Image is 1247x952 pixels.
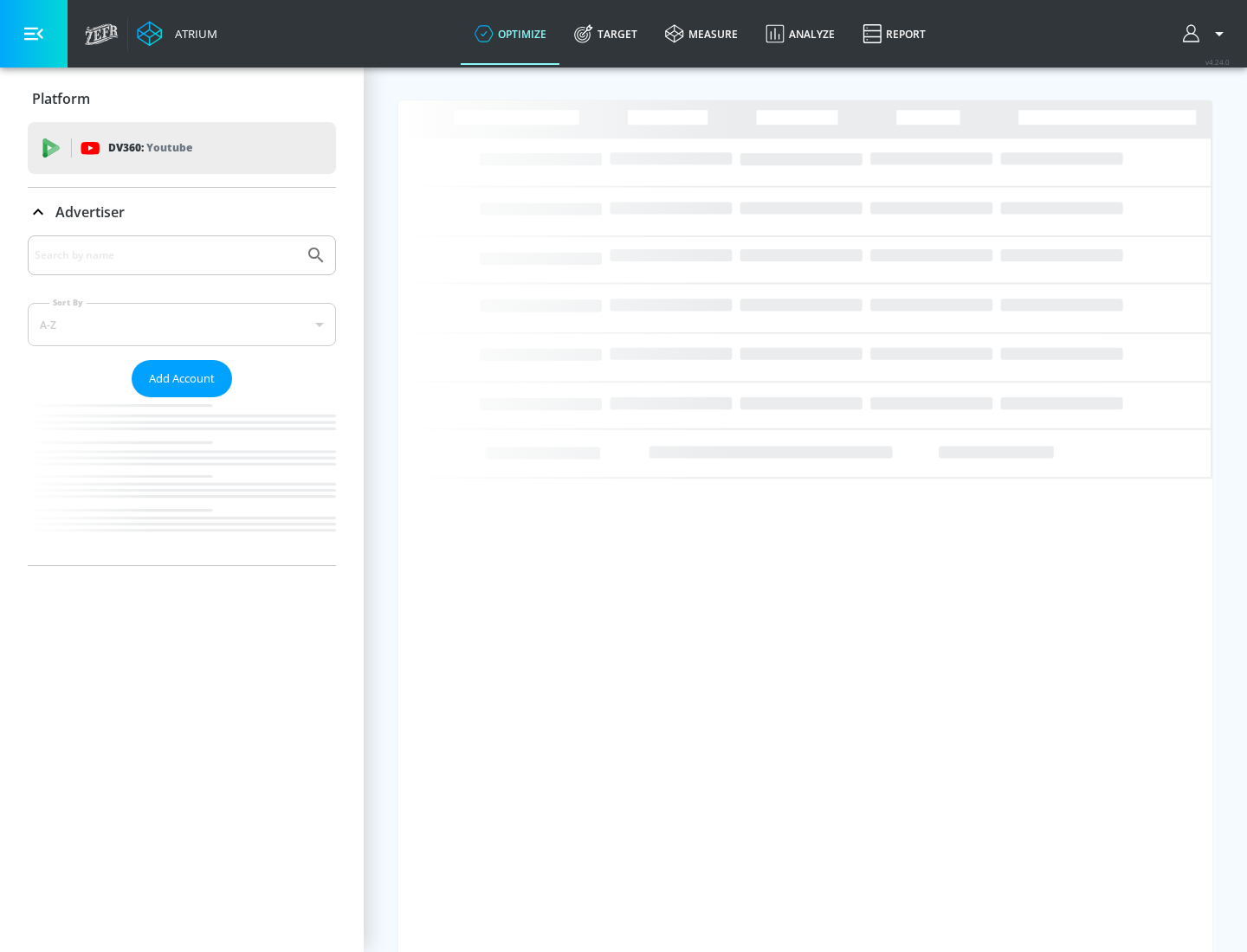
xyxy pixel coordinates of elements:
[32,89,90,108] p: Platform
[49,297,87,308] label: Sort By
[849,3,940,65] a: Report
[1205,57,1230,67] span: v 4.24.0
[168,26,217,42] div: Atrium
[28,397,336,565] nav: list of Advertiser
[137,21,217,47] a: Atrium
[132,360,232,397] button: Add Account
[461,3,560,65] a: optimize
[35,244,297,267] input: Search by name
[752,3,849,65] a: Analyze
[28,303,336,346] div: A-Z
[108,138,192,158] p: DV360:
[28,74,336,123] div: Platform
[146,138,192,157] p: Youtube
[651,3,752,65] a: measure
[149,369,215,389] span: Add Account
[28,122,336,174] div: DV360: Youtube
[28,235,336,565] div: Advertiser
[560,3,651,65] a: Target
[55,203,125,222] p: Advertiser
[28,188,336,236] div: Advertiser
